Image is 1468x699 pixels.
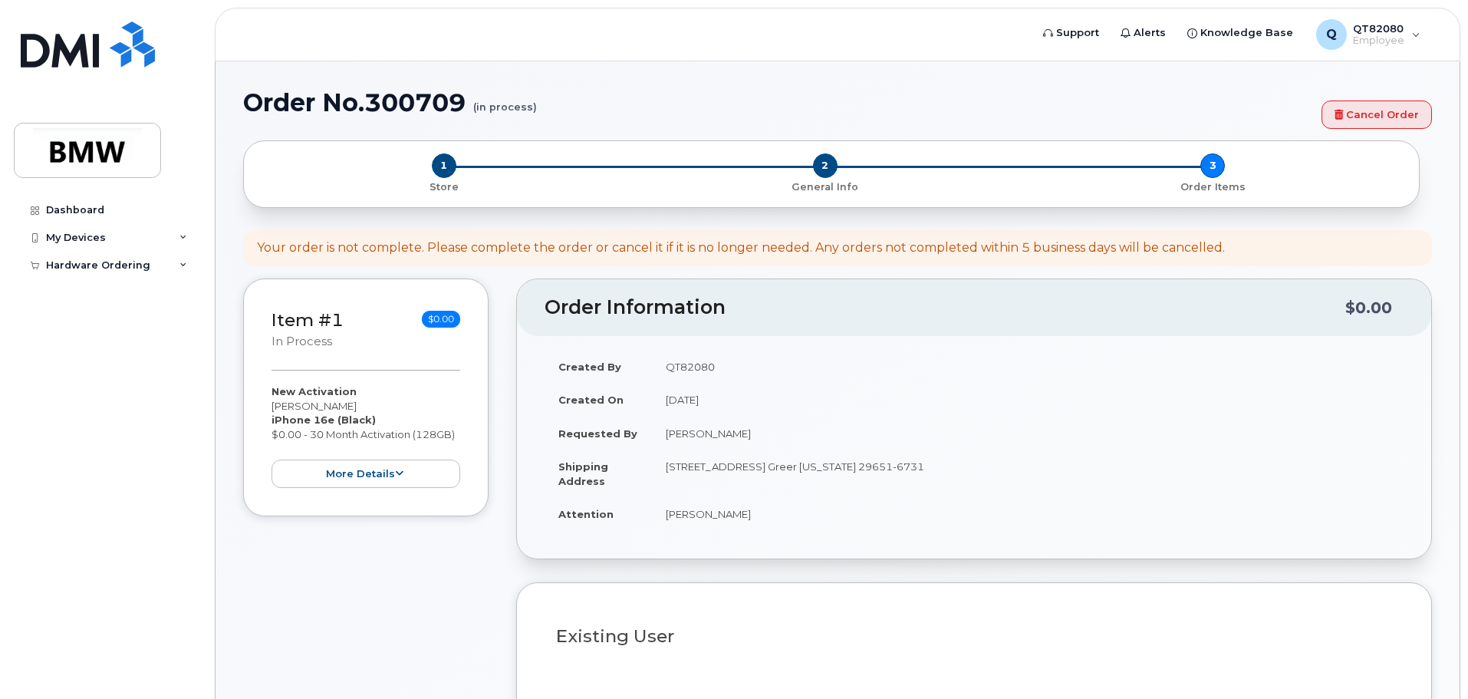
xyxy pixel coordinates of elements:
strong: Created By [558,361,621,373]
div: Your order is not complete. Please complete the order or cancel it if it is no longer needed. Any... [257,239,1225,257]
p: Store [262,180,625,194]
span: $0.00 [422,311,460,328]
h2: Order Information [545,297,1345,318]
strong: Shipping Address [558,460,608,487]
div: [PERSON_NAME] $0.00 - 30 Month Activation (128GB) [272,384,460,488]
strong: New Activation [272,385,357,397]
strong: Created On [558,394,624,406]
td: [STREET_ADDRESS] Greer [US_STATE] 29651-6731 [652,450,1404,497]
span: 1 [432,153,456,178]
td: QT82080 [652,350,1404,384]
strong: iPhone 16e (Black) [272,414,376,426]
span: 2 [813,153,838,178]
strong: Attention [558,508,614,520]
a: Item #1 [272,309,344,331]
p: General Info [637,180,1012,194]
td: [PERSON_NAME] [652,497,1404,531]
div: $0.00 [1345,293,1392,322]
td: [DATE] [652,383,1404,417]
button: more details [272,460,460,488]
strong: Requested By [558,427,637,440]
a: 2 General Info [631,178,1019,194]
h1: Order No.300709 [243,89,1314,116]
small: (in process) [473,89,537,113]
a: 1 Store [256,178,631,194]
small: in process [272,335,332,348]
td: [PERSON_NAME] [652,417,1404,450]
a: Cancel Order [1322,101,1432,129]
h3: Existing User [556,627,1392,646]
